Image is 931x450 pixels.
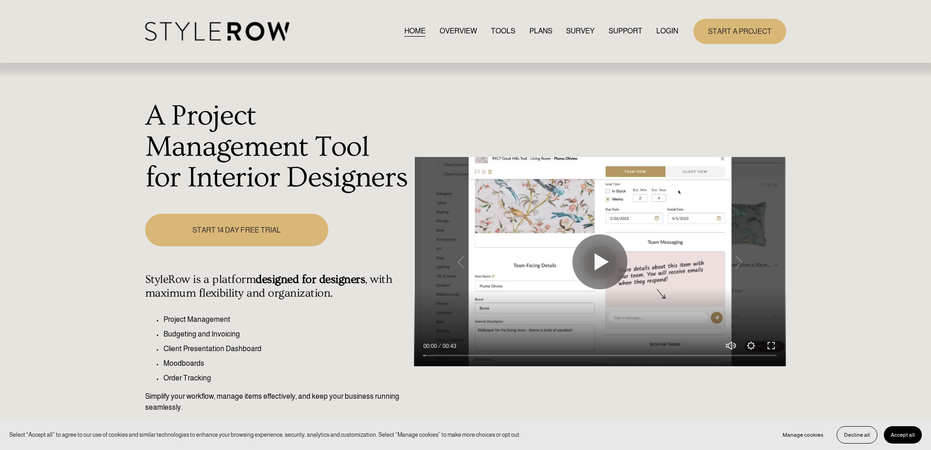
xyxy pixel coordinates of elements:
[609,26,642,37] span: SUPPORT
[145,214,328,246] a: START 14 DAY FREE TRIAL
[145,101,409,194] h1: A Project Management Tool for Interior Designers
[776,426,830,444] button: Manage cookies
[163,358,409,369] p: Moodboards
[884,426,922,444] button: Accept all
[844,432,870,438] span: Decline all
[163,373,409,384] p: Order Tracking
[163,314,409,325] p: Project Management
[837,426,877,444] button: Decline all
[529,25,552,38] a: PLANS
[145,273,409,300] h4: StyleRow is a platform , with maximum flexibility and organization.
[891,432,915,438] span: Accept all
[423,342,439,351] div: Current time
[693,19,786,44] a: START A PROJECT
[656,25,678,38] a: LOGIN
[566,25,594,38] a: SURVEY
[163,343,409,354] p: Client Presentation Dashboard
[609,25,642,38] a: folder dropdown
[491,25,515,38] a: TOOLS
[572,234,627,289] button: Play
[439,342,458,351] div: Duration
[423,352,777,359] input: Seek
[145,391,409,413] p: Simplify your workflow, manage items effectively, and keep your business running seamlessly.
[783,432,823,438] span: Manage cookies
[404,25,425,38] a: HOME
[163,329,409,340] p: Budgeting and Invoicing
[256,273,365,286] strong: designed for designers
[9,430,521,439] p: Select “Accept all” to agree to our use of cookies and similar technologies to enhance your brows...
[145,22,289,41] img: StyleRow
[440,25,477,38] a: OVERVIEW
